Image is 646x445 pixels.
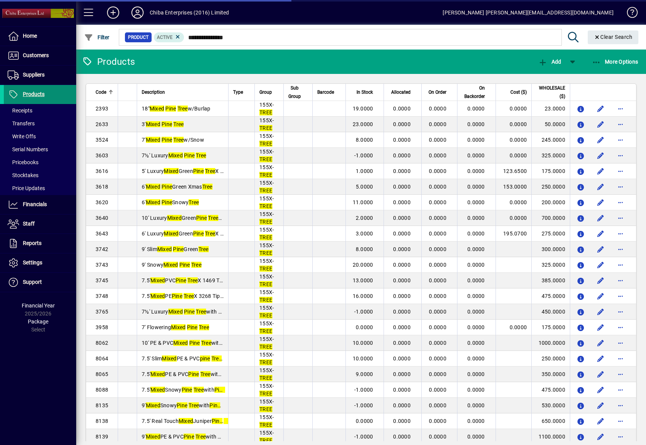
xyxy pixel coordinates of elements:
[595,149,607,162] button: Edit
[96,168,108,174] span: 3616
[23,201,47,207] span: Financials
[233,88,250,96] div: Type
[496,148,531,163] td: 0.0000
[23,221,35,227] span: Staff
[467,231,485,237] span: 0.0000
[429,215,446,221] span: 0.0000
[614,431,627,443] button: More options
[259,234,272,240] em: TREE
[163,262,178,268] em: Mixed
[142,293,252,299] span: 7.5' PE X 3268 Tips & 600 Light
[467,137,485,143] span: 0.0000
[193,231,204,237] em: Pine
[614,149,627,162] button: More options
[393,215,411,221] span: 0.0000
[531,195,570,210] td: 200.0000
[164,168,178,174] em: Mixed
[614,337,627,349] button: More options
[614,227,627,240] button: More options
[353,277,373,283] span: 13.0000
[4,214,76,234] a: Staff
[198,246,209,252] em: Tree
[429,246,446,252] span: 0.0000
[393,137,411,143] span: 0.0000
[531,257,570,273] td: 325.0000
[168,152,183,158] em: Mixed
[184,293,194,299] em: Tree
[179,262,190,268] em: Pine
[28,319,48,325] span: Package
[531,226,570,242] td: 275.0000
[146,121,160,127] em: Mixed
[429,293,446,299] span: 0.0000
[259,203,272,209] em: TREE
[393,309,411,315] span: 0.0000
[429,199,446,205] span: 0.0000
[429,262,446,268] span: 0.0000
[259,258,274,272] span: 155X-
[496,179,531,195] td: 153.0000
[259,266,272,272] em: TREE
[595,321,607,333] button: Edit
[531,210,570,226] td: 700.0000
[429,137,446,143] span: 0.0000
[177,106,188,112] em: Tree
[259,242,274,256] span: 155X-
[259,109,272,115] em: TREE
[614,321,627,333] button: More options
[4,253,76,272] a: Settings
[531,179,570,195] td: 250.0000
[353,293,373,299] span: 16.0000
[467,277,485,283] span: 0.0000
[595,290,607,302] button: Edit
[173,246,184,252] em: Pine
[233,88,243,96] span: Type
[595,165,607,177] button: Edit
[510,88,527,96] span: Cost ($)
[429,168,446,174] span: 0.0000
[393,152,411,158] span: 0.0000
[193,168,204,174] em: Pine
[259,164,274,178] span: 155X-
[96,277,108,283] span: 3745
[496,320,531,335] td: 0.0000
[614,181,627,193] button: More options
[157,246,172,252] em: Mixed
[184,152,195,158] em: Pine
[391,88,411,96] span: Allocated
[467,262,485,268] span: 0.0000
[393,277,411,283] span: 0.0000
[429,309,446,315] span: 0.0000
[168,309,183,315] em: Mixed
[259,281,272,287] em: TREE
[614,306,627,318] button: More options
[23,259,42,266] span: Settings
[142,262,201,268] span: 9' Snowy
[259,156,272,162] em: TREE
[317,88,334,96] span: Barcode
[96,324,108,330] span: 3958
[96,246,108,252] span: 3742
[595,259,607,271] button: Edit
[429,106,446,112] span: 0.0000
[23,72,45,78] span: Suppliers
[4,156,76,169] a: Pricebooks
[595,352,607,365] button: Edit
[259,227,274,240] span: 155X-
[595,415,607,427] button: Edit
[146,184,160,190] em: Mixed
[96,88,113,96] div: Code
[142,199,199,205] span: 6' Snowy
[496,132,531,148] td: 0.0000
[259,141,272,147] em: TREE
[462,84,485,101] span: On Backorder
[23,240,42,246] span: Reports
[393,184,411,190] span: 0.0000
[23,279,42,285] span: Support
[356,231,373,237] span: 3.0000
[96,309,108,315] span: 3765
[173,121,184,127] em: Tree
[354,152,373,158] span: -1.0000
[614,102,627,115] button: More options
[496,210,531,226] td: 0.0000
